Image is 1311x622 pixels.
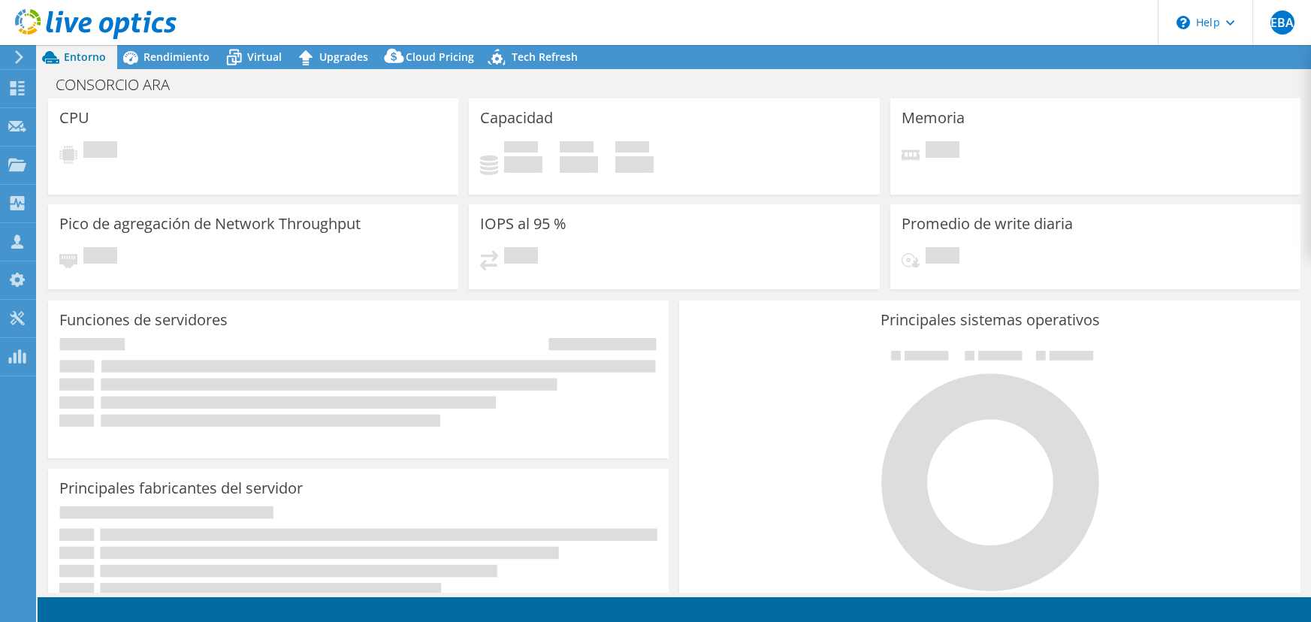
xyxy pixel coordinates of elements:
[926,141,959,162] span: Pendiente
[926,247,959,267] span: Pendiente
[504,247,538,267] span: Pendiente
[560,141,594,156] span: Libre
[406,50,474,64] span: Cloud Pricing
[560,156,598,173] h4: 0 GiB
[902,216,1073,232] h3: Promedio de write diaria
[83,141,117,162] span: Pendiente
[59,480,303,497] h3: Principales fabricantes del servidor
[49,77,193,93] h1: CONSORCIO ARA
[615,156,654,173] h4: 0 GiB
[480,216,566,232] h3: IOPS al 95 %
[59,110,89,126] h3: CPU
[902,110,965,126] h3: Memoria
[504,141,538,156] span: Used
[247,50,282,64] span: Virtual
[512,50,578,64] span: Tech Refresh
[615,141,649,156] span: Total
[319,50,368,64] span: Upgrades
[504,156,542,173] h4: 0 GiB
[59,312,228,328] h3: Funciones de servidores
[143,50,210,64] span: Rendimiento
[690,312,1288,328] h3: Principales sistemas operativos
[1270,11,1294,35] span: EBA
[59,216,361,232] h3: Pico de agregación de Network Throughput
[1177,16,1190,29] svg: \n
[480,110,553,126] h3: Capacidad
[83,247,117,267] span: Pendiente
[64,50,106,64] span: Entorno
